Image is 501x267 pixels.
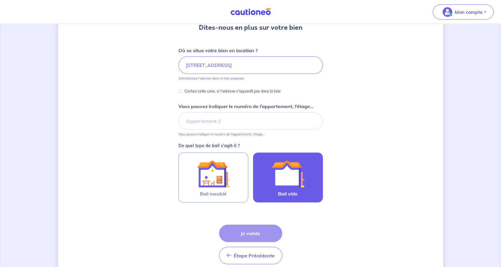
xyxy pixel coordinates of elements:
[455,8,483,16] p: Mon compte
[178,76,244,80] p: Sélectionnez l'adresse dans la liste proposée
[184,88,281,95] p: Cochez cette case, si l'adresse n'apparaît pas dans la liste
[278,190,298,197] span: Bail vide
[197,158,230,190] img: illu_furnished_lease.svg
[228,8,273,16] img: Cautioneo
[199,23,302,32] h3: Dites-nous en plus sur votre bien
[219,247,282,264] button: Étape Précédente
[178,103,314,110] p: Vous pouvez indiquer le numéro de l’appartement, l’étage...
[178,47,258,54] p: Où se situe votre bien en location ?
[178,132,264,136] p: Vous pouvez indiquer le numéro de l’appartement, l’étage...
[178,112,323,130] input: Appartement 2
[200,190,227,197] span: Bail meublé
[178,144,323,148] p: De quel type de bail s’agit-il ?
[443,7,452,17] img: illu_account_valid_menu.svg
[433,5,494,20] button: illu_account_valid_menu.svgMon compte
[178,56,323,74] input: 2 rue de paris, 59000 lille
[234,253,275,259] span: Étape Précédente
[272,158,304,190] img: illu_empty_lease.svg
